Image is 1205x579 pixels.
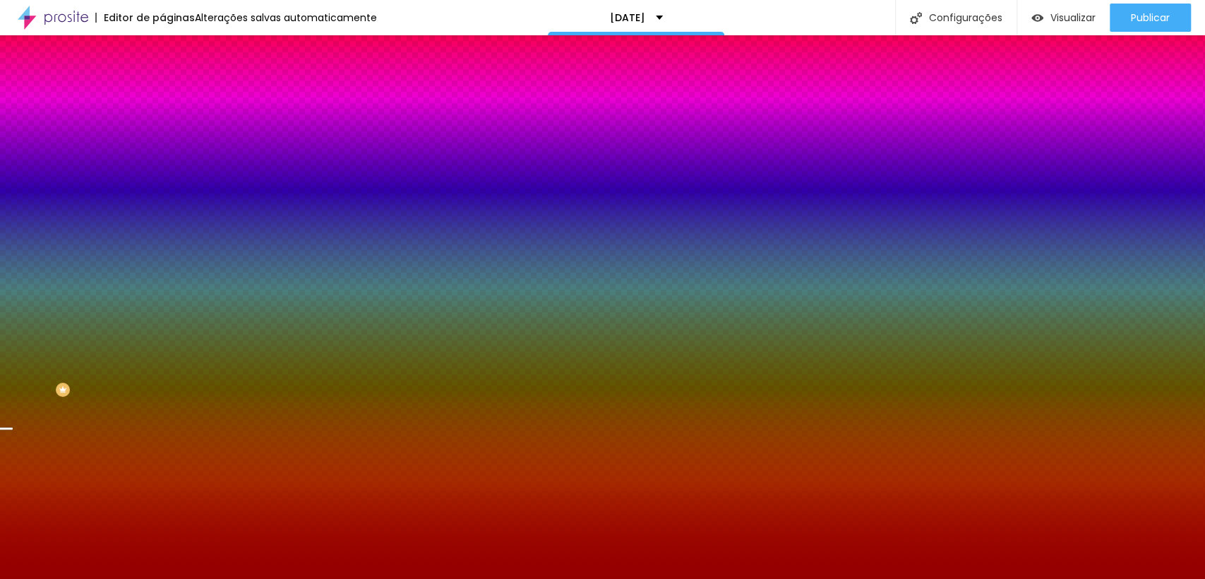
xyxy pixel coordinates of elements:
span: Visualizar [1050,12,1096,23]
img: Icone [910,12,922,24]
img: view-1.svg [1031,12,1043,24]
button: Publicar [1110,4,1191,32]
span: Publicar [1131,12,1170,23]
div: Alterações salvas automaticamente [195,13,377,23]
button: Visualizar [1017,4,1110,32]
p: [DATE] [610,13,645,23]
div: Editor de páginas [95,13,195,23]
